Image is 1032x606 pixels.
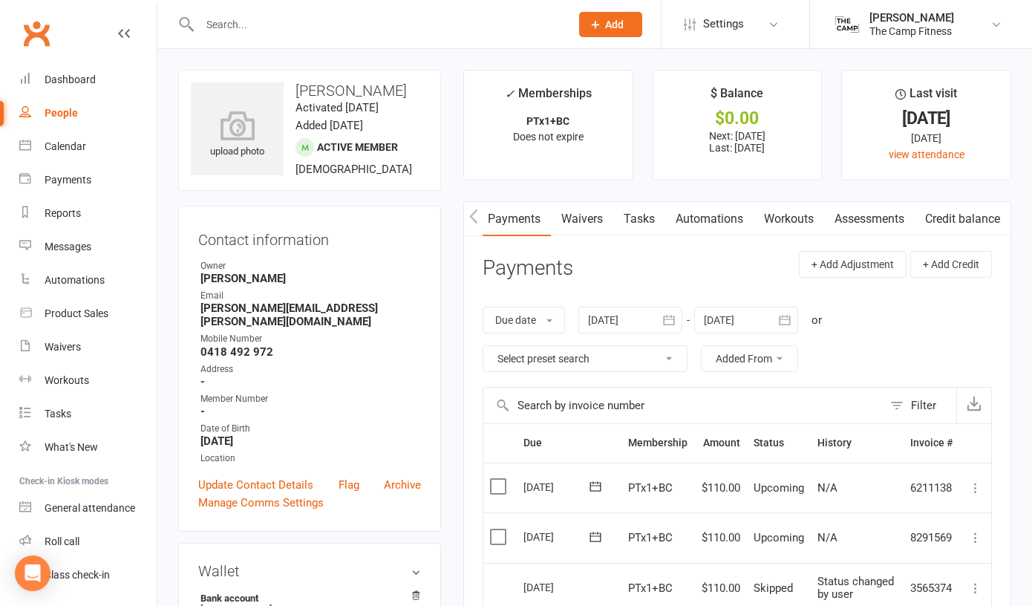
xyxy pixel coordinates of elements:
a: Assessments [824,202,915,236]
a: Waivers [19,330,157,364]
strong: - [200,375,421,388]
a: Calendar [19,130,157,163]
div: $0.00 [667,111,809,126]
a: Credit balance [915,202,1010,236]
input: Search by invoice number [483,388,883,423]
span: N/A [817,531,837,544]
div: [PERSON_NAME] [869,11,954,25]
img: thumb_image1683532698.png [832,10,862,39]
a: What's New [19,431,157,464]
a: Payments [19,163,157,197]
a: Automations [665,202,754,236]
a: Waivers [551,202,613,236]
div: General attendance [45,502,135,514]
div: $ Balance [711,84,763,111]
a: Messages [19,230,157,264]
span: PTx1+BC [628,481,673,495]
div: The Camp Fitness [869,25,954,38]
button: + Add Adjustment [799,251,907,278]
i: ✓ [505,87,515,101]
div: [DATE] [523,576,592,599]
time: Added [DATE] [295,119,363,132]
div: Date of Birth [200,422,421,436]
a: Workouts [754,202,824,236]
strong: PTx1+BC [526,115,569,127]
div: Tasks [45,408,71,420]
div: Messages [45,241,91,252]
div: Address [200,362,421,377]
div: Last visit [895,84,957,111]
div: People [45,107,78,119]
span: Active member [317,141,398,153]
a: Update Contact Details [198,476,313,494]
div: Owner [200,259,421,273]
button: Added From [701,345,798,372]
a: People [19,97,157,130]
span: Upcoming [754,481,804,495]
a: Archive [384,476,421,494]
th: Invoice # [904,424,959,462]
div: Email [200,289,421,303]
div: [DATE] [523,525,592,548]
div: Mobile Number [200,332,421,346]
a: Tasks [613,202,665,236]
div: Member Number [200,392,421,406]
td: 6211138 [904,463,959,513]
div: Calendar [45,140,86,152]
button: Due date [483,307,565,333]
a: Workouts [19,364,157,397]
div: [DATE] [523,475,592,498]
span: N/A [817,481,837,495]
span: PTx1+BC [628,581,673,595]
a: view attendance [889,149,964,160]
div: Filter [911,397,936,414]
th: Status [747,424,811,462]
div: [DATE] [855,130,997,146]
strong: 0418 492 972 [200,345,421,359]
strong: [PERSON_NAME] [200,272,421,285]
div: [DATE] [855,111,997,126]
a: Roll call [19,525,157,558]
h3: Wallet [198,563,421,579]
span: Skipped [754,581,793,595]
a: Manage Comms Settings [198,494,324,512]
div: Reports [45,207,81,219]
th: Amount [694,424,746,462]
div: Product Sales [45,307,108,319]
h3: [PERSON_NAME] [191,82,428,99]
time: Activated [DATE] [295,101,379,114]
div: Roll call [45,535,79,547]
strong: [DATE] [200,434,421,448]
a: Payments [477,202,551,236]
div: Open Intercom Messenger [15,555,50,591]
span: Add [605,19,624,30]
a: Clubworx [18,15,55,52]
a: Automations [19,264,157,297]
td: $110.00 [694,512,746,563]
div: or [811,311,822,329]
div: Payments [45,174,91,186]
span: PTx1+BC [628,531,673,544]
td: 8291569 [904,512,959,563]
a: Flag [339,476,359,494]
a: Class kiosk mode [19,558,157,592]
button: Filter [883,388,956,423]
th: Membership [621,424,694,462]
a: Tasks [19,397,157,431]
p: Next: [DATE] Last: [DATE] [667,130,809,154]
td: $110.00 [694,463,746,513]
span: Does not expire [513,131,584,143]
a: General attendance kiosk mode [19,492,157,525]
th: History [811,424,904,462]
a: Product Sales [19,297,157,330]
button: Add [579,12,642,37]
div: Workouts [45,374,89,386]
span: [DEMOGRAPHIC_DATA] [295,163,412,176]
strong: Bank account [200,593,414,604]
span: Status changed by user [817,575,894,601]
div: upload photo [191,111,284,160]
th: Due [517,424,621,462]
div: Automations [45,274,105,286]
strong: - [200,405,421,418]
button: + Add Credit [910,251,992,278]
